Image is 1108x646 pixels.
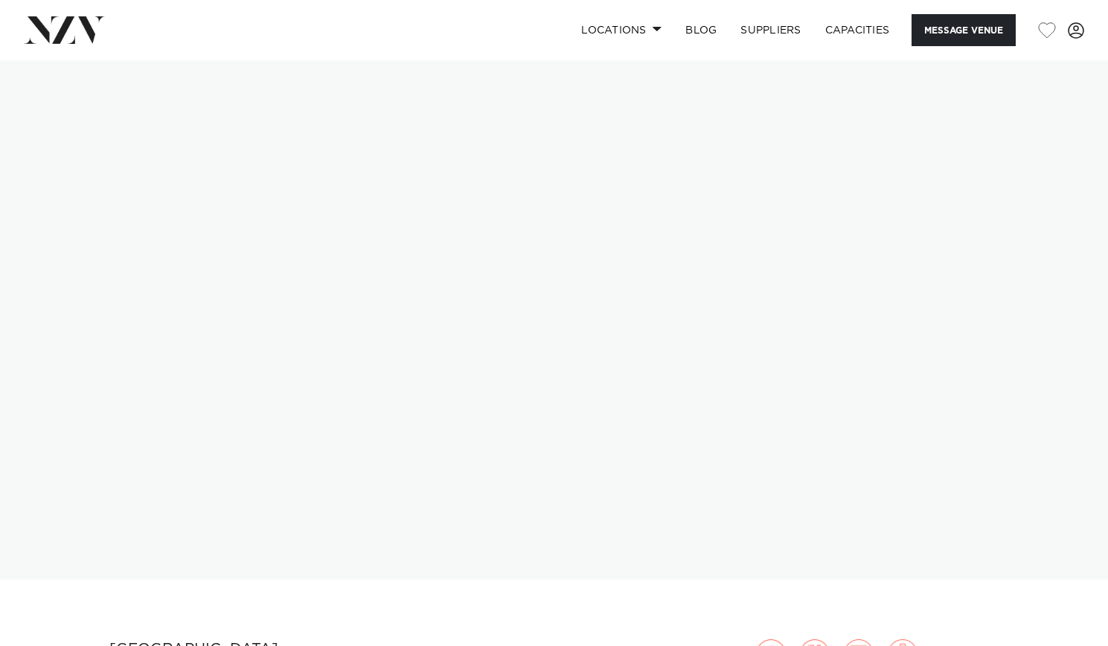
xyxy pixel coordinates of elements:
[24,16,105,43] img: nzv-logo.png
[912,14,1016,46] button: Message Venue
[813,14,902,46] a: Capacities
[728,14,813,46] a: SUPPLIERS
[569,14,673,46] a: Locations
[673,14,728,46] a: BLOG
